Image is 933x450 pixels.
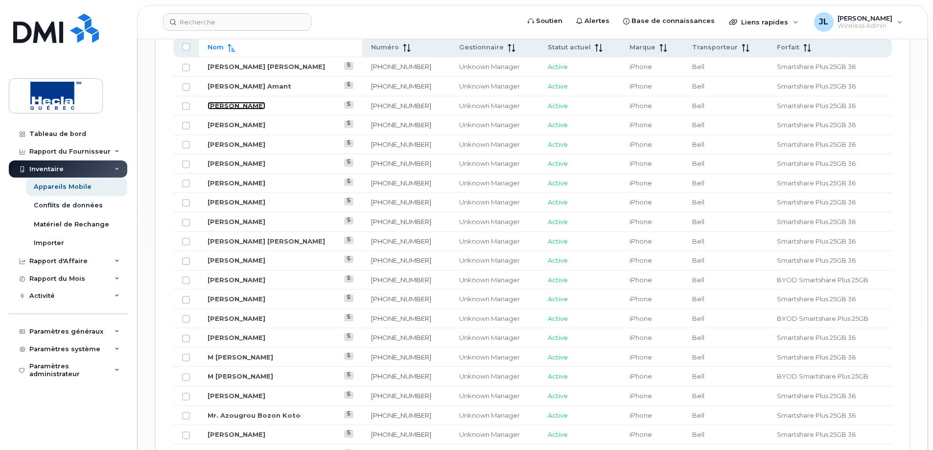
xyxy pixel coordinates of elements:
[208,121,265,129] a: [PERSON_NAME]
[692,63,704,70] span: Bell
[630,295,652,303] span: iPhone
[777,295,856,303] span: Smartshare Plus 25GB 36
[208,82,291,90] a: [PERSON_NAME] Amant
[208,392,265,400] a: [PERSON_NAME]
[838,14,892,22] span: [PERSON_NAME]
[208,237,325,245] a: [PERSON_NAME] [PERSON_NAME]
[692,430,704,438] span: Bell
[459,294,530,304] div: Unknown Manager
[459,333,530,342] div: Unknown Manager
[630,159,652,167] span: iPhone
[838,22,892,30] span: Wireless Admin
[344,82,353,89] a: View Last Bill
[536,16,562,26] span: Soutien
[692,102,704,110] span: Bell
[777,102,856,110] span: Smartshare Plus 25GB 36
[584,16,609,26] span: Alertes
[344,62,353,69] a: View Last Bill
[208,140,265,148] a: [PERSON_NAME]
[630,43,655,52] span: Marque
[371,430,431,438] a: [PHONE_NUMBER]
[777,218,856,225] span: Smartshare Plus 25GB 36
[208,372,273,380] a: M [PERSON_NAME]
[521,11,569,31] a: Soutien
[371,372,431,380] a: [PHONE_NUMBER]
[777,43,799,52] span: Forfait
[371,237,431,245] a: [PHONE_NUMBER]
[630,276,652,284] span: iPhone
[692,43,738,52] span: Transporteur
[777,198,856,206] span: Smartshare Plus 25GB 36
[630,411,652,419] span: iPhone
[616,11,722,31] a: Base de connaissances
[777,237,856,245] span: Smartshare Plus 25GB 36
[208,315,265,322] a: [PERSON_NAME]
[344,256,353,263] a: View Last Bill
[459,237,530,246] div: Unknown Manager
[344,198,353,205] a: View Last Bill
[344,333,353,340] a: View Last Bill
[630,353,652,361] span: iPhone
[371,315,431,322] a: [PHONE_NUMBER]
[163,13,311,31] input: Recherche
[630,82,652,90] span: iPhone
[344,314,353,321] a: View Last Bill
[692,159,704,167] span: Bell
[548,159,568,167] span: Active
[459,140,530,149] div: Unknown Manager
[208,430,265,438] a: [PERSON_NAME]
[371,295,431,303] a: [PHONE_NUMBER]
[630,256,652,264] span: iPhone
[548,82,568,90] span: Active
[692,392,704,400] span: Bell
[692,256,704,264] span: Bell
[459,353,530,362] div: Unknown Manager
[459,82,530,91] div: Unknown Manager
[459,372,530,381] div: Unknown Manager
[807,12,910,32] div: Jonathan Larochelle
[692,237,704,245] span: Bell
[630,121,652,129] span: iPhone
[548,121,568,129] span: Active
[459,198,530,207] div: Unknown Manager
[548,43,591,52] span: Statut actuel
[777,315,868,322] span: BYOD Smartshare Plus 25GB
[777,430,856,438] span: Smartshare Plus 25GB 36
[371,411,431,419] a: [PHONE_NUMBER]
[371,121,431,129] a: [PHONE_NUMBER]
[630,63,652,70] span: iPhone
[777,179,856,187] span: Smartshare Plus 25GB 36
[548,353,568,361] span: Active
[344,430,353,437] a: View Last Bill
[548,237,568,245] span: Active
[344,237,353,244] a: View Last Bill
[692,372,704,380] span: Bell
[208,63,325,70] a: [PERSON_NAME] [PERSON_NAME]
[344,411,353,418] a: View Last Bill
[208,276,265,284] a: [PERSON_NAME]
[692,179,704,187] span: Bell
[208,334,265,341] a: [PERSON_NAME]
[777,63,856,70] span: Smartshare Plus 25GB 36
[777,276,868,284] span: BYOD Smartshare Plus 25GB
[208,102,265,110] a: [PERSON_NAME]
[548,276,568,284] span: Active
[371,63,431,70] a: [PHONE_NUMBER]
[344,391,353,399] a: View Last Bill
[371,198,431,206] a: [PHONE_NUMBER]
[459,43,504,52] span: Gestionnaire
[371,276,431,284] a: [PHONE_NUMBER]
[208,295,265,303] a: [PERSON_NAME]
[344,101,353,109] a: View Last Bill
[777,121,856,129] span: Smartshare Plus 25GB 36
[630,430,652,438] span: iPhone
[548,179,568,187] span: Active
[371,256,431,264] a: [PHONE_NUMBER]
[344,179,353,186] a: View Last Bill
[371,218,431,225] a: [PHONE_NUMBER]
[777,256,856,264] span: Smartshare Plus 25GB 36
[630,237,652,245] span: iPhone
[630,140,652,148] span: iPhone
[344,159,353,166] a: View Last Bill
[819,16,828,28] span: JL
